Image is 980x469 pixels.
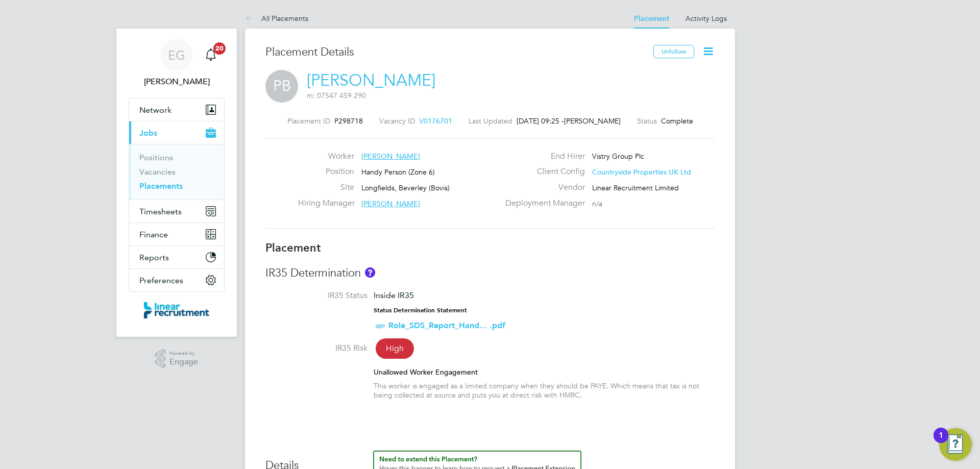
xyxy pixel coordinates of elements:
[365,267,375,278] button: About IR35
[592,167,691,177] span: Countryside Properties UK Ltd
[129,39,225,88] a: EG[PERSON_NAME]
[265,343,367,354] label: IR35 Risk
[201,39,221,71] a: 20
[265,45,646,60] h3: Placement Details
[169,358,198,366] span: Engage
[139,276,183,285] span: Preferences
[265,266,715,281] h3: IR35 Determination
[265,290,367,301] label: IR35 Status
[499,198,585,209] label: Deployment Manager
[939,428,972,461] button: Open Resource Center, 1 new notification
[139,167,176,177] a: Vacancies
[388,320,505,330] a: Role_SDS_Report_Hand... .pdf
[374,290,414,300] span: Inside IR35
[139,207,182,216] span: Timesheets
[245,14,308,23] a: All Placements
[685,14,727,23] a: Activity Logs
[499,166,585,177] label: Client Config
[298,198,354,209] label: Hiring Manager
[592,152,644,161] span: Vistry Group Plc
[334,116,363,126] span: P298718
[653,45,694,58] button: Unfollow
[592,199,602,208] span: n/a
[155,349,199,368] a: Powered byEngage
[139,105,171,115] span: Network
[307,91,366,100] span: m: 07547 459 290
[213,42,226,55] span: 20
[169,349,198,358] span: Powered by
[374,367,715,377] div: Unallowed Worker Engagement
[129,200,224,223] button: Timesheets
[379,116,415,126] label: Vacancy ID
[298,166,354,177] label: Position
[564,116,621,126] span: [PERSON_NAME]
[129,269,224,291] button: Preferences
[129,246,224,268] button: Reports
[144,302,209,318] img: linearrecruitment-logo-retina.png
[374,307,467,314] strong: Status Determination Statement
[361,152,420,161] span: [PERSON_NAME]
[129,144,224,200] div: Jobs
[129,121,224,144] button: Jobs
[129,76,225,88] span: Eshanthi Goonetilleke
[298,151,354,162] label: Worker
[361,199,420,208] span: [PERSON_NAME]
[139,128,157,138] span: Jobs
[469,116,512,126] label: Last Updated
[129,302,225,318] a: Go to home page
[637,116,657,126] label: Status
[419,116,452,126] span: V0176701
[374,381,715,400] div: This worker is engaged as a limited company when they should be PAYE. Which means that tax is not...
[116,29,237,337] nav: Main navigation
[139,181,183,191] a: Placements
[499,182,585,193] label: Vendor
[298,182,354,193] label: Site
[168,48,185,62] span: EG
[129,98,224,121] button: Network
[361,167,435,177] span: Handy Person (Zone 6)
[265,70,298,103] span: PB
[376,338,414,359] span: High
[139,153,173,162] a: Positions
[499,151,585,162] label: End Hirer
[661,116,693,126] span: Complete
[592,183,679,192] span: Linear Recruitment Limited
[129,223,224,245] button: Finance
[139,253,169,262] span: Reports
[634,14,669,23] a: Placement
[287,116,330,126] label: Placement ID
[307,70,435,90] a: [PERSON_NAME]
[517,116,564,126] span: [DATE] 09:25 -
[939,435,943,449] div: 1
[361,183,450,192] span: Longfields, Beverley (Bovis)
[265,241,321,255] b: Placement
[139,230,168,239] span: Finance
